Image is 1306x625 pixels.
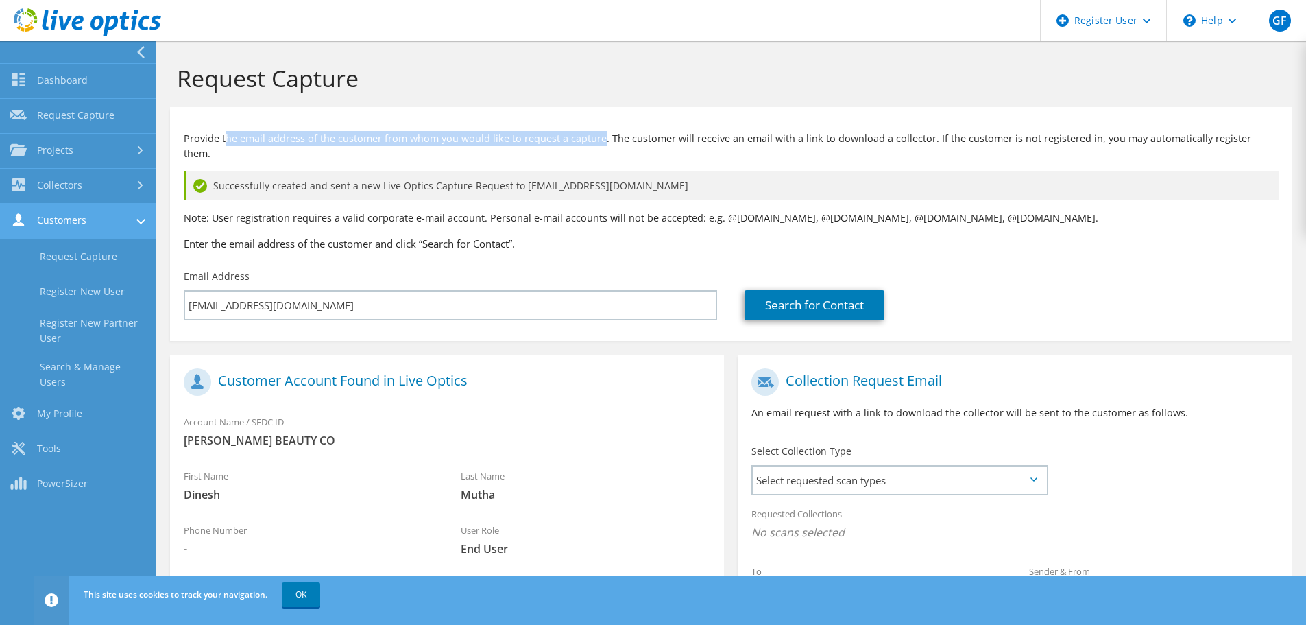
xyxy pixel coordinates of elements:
span: End User [461,541,710,556]
div: Sender & From [1015,557,1292,604]
div: Phone Number [170,516,447,563]
span: [PERSON_NAME] BEAUTY CO [184,433,710,448]
h1: Request Capture [177,64,1279,93]
h3: Enter the email address of the customer and click “Search for Contact”. [184,236,1279,251]
div: Preferred Email Language [447,570,724,617]
div: User Role [447,516,724,563]
span: No scans selected [751,525,1278,540]
div: To [738,557,1015,604]
span: Successfully created and sent a new Live Optics Capture Request to [EMAIL_ADDRESS][DOMAIN_NAME] [213,178,688,193]
span: This site uses cookies to track your navigation. [84,589,267,600]
span: Dinesh [184,487,433,502]
a: Search for Contact [745,290,884,320]
a: OK [282,582,320,607]
div: Requested Collections [738,499,1292,550]
h1: Collection Request Email [751,368,1271,396]
svg: \n [1183,14,1196,27]
p: An email request with a link to download the collector will be sent to the customer as follows. [751,405,1278,421]
p: Provide the email address of the customer from whom you would like to request a capture. The cust... [184,131,1279,161]
span: Mutha [461,487,710,502]
div: Account Name / SFDC ID [170,408,724,455]
span: - [184,541,433,556]
label: Email Address [184,270,250,283]
div: Country [170,570,447,617]
span: GF [1269,10,1291,32]
span: Select requested scan types [753,467,1045,494]
h1: Customer Account Found in Live Optics [184,368,703,396]
div: Last Name [447,462,724,509]
div: First Name [170,462,447,509]
p: Note: User registration requires a valid corporate e-mail account. Personal e-mail accounts will ... [184,211,1279,226]
label: Select Collection Type [751,445,851,458]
